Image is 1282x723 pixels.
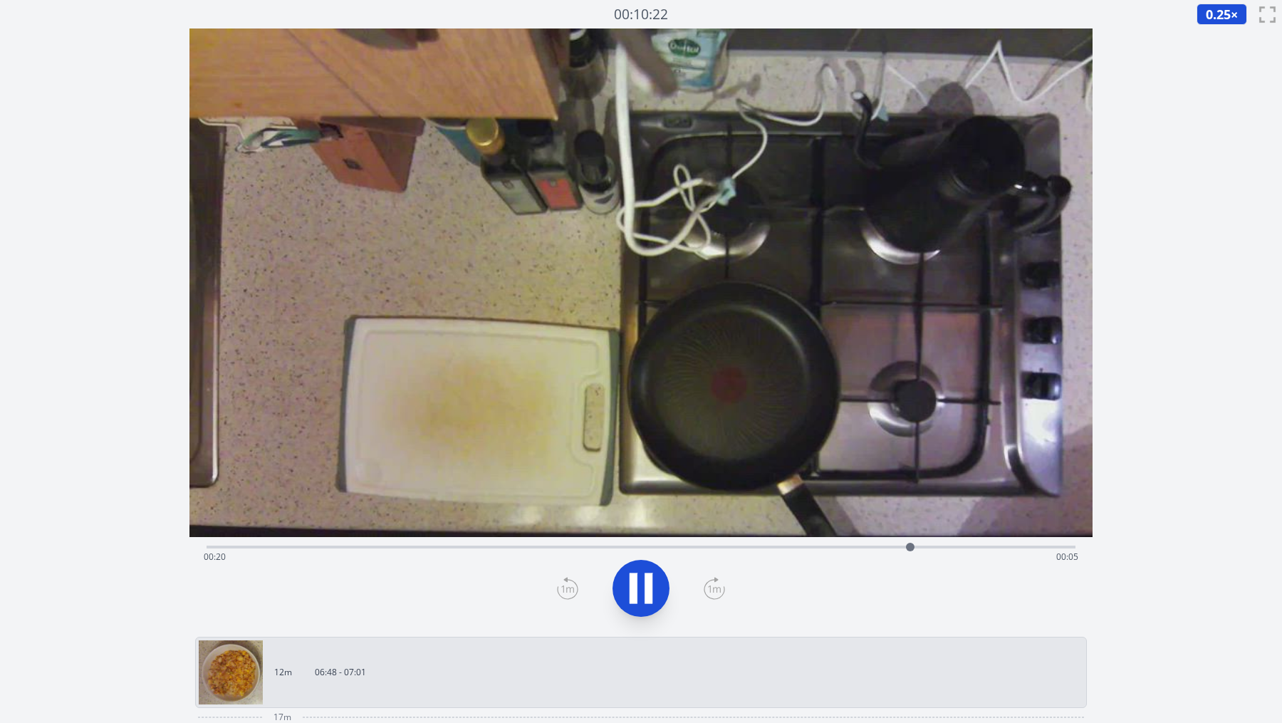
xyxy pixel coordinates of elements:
span: 17m [273,712,291,723]
span: 0.25 [1206,6,1231,23]
p: 06:48 - 07:01 [315,667,366,678]
button: 0.25× [1197,4,1247,25]
p: 12m [274,667,292,678]
img: 251003054928_thumb.jpeg [199,640,263,704]
a: 00:10:22 [614,4,668,25]
span: 00:05 [1056,551,1078,563]
span: 00:20 [204,551,226,563]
